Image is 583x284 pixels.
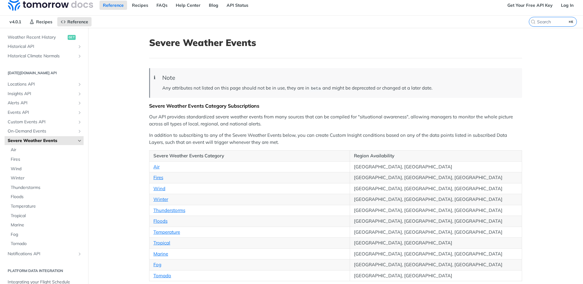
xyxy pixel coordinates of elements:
[162,74,516,81] div: Note
[205,1,222,10] a: Blog
[8,44,76,50] span: Historical API
[350,270,522,281] td: [GEOGRAPHIC_DATA], [GEOGRAPHIC_DATA]
[350,172,522,183] td: [GEOGRAPHIC_DATA], [GEOGRAPHIC_DATA], [GEOGRAPHIC_DATA]
[5,136,84,145] a: Severe Weather EventsHide subpages for Severe Weather Events
[153,251,168,257] a: Marine
[350,238,522,249] td: [GEOGRAPHIC_DATA], [GEOGRAPHIC_DATA]
[350,248,522,259] td: [GEOGRAPHIC_DATA], [GEOGRAPHIC_DATA], [GEOGRAPHIC_DATA]
[153,273,171,278] a: Tornado
[5,117,84,127] a: Custom Events APIShow subpages for Custom Events API
[149,151,350,162] th: Severe Weather Events Category
[153,229,180,235] a: Temperature
[8,81,76,87] span: Locations API
[172,1,204,10] a: Help Center
[350,216,522,227] td: [GEOGRAPHIC_DATA], [GEOGRAPHIC_DATA], [GEOGRAPHIC_DATA]
[153,240,170,246] a: Tropical
[8,155,84,164] a: Fires
[77,120,82,125] button: Show subpages for Custom Events API
[77,251,82,256] button: Show subpages for Notifications API
[8,202,84,211] a: Temperature
[153,196,168,202] a: Winter
[11,147,82,153] span: Air
[350,194,522,205] td: [GEOGRAPHIC_DATA], [GEOGRAPHIC_DATA], [GEOGRAPHIC_DATA]
[350,183,522,194] td: [GEOGRAPHIC_DATA], [GEOGRAPHIC_DATA], [GEOGRAPHIC_DATA]
[350,227,522,238] td: [GEOGRAPHIC_DATA], [GEOGRAPHIC_DATA], [GEOGRAPHIC_DATA]
[5,80,84,89] a: Locations APIShow subpages for Locations API
[154,74,156,81] span: ℹ
[6,17,24,26] span: v4.0.1
[8,145,84,155] a: Air
[11,185,82,191] span: Thunderstorms
[5,249,84,259] a: Notifications APIShow subpages for Notifications API
[223,1,252,10] a: API Status
[8,34,66,40] span: Weather Recent History
[8,53,76,59] span: Historical Climate Normals
[11,194,82,200] span: Floods
[8,239,84,248] a: Tornado
[8,100,76,106] span: Alerts API
[77,44,82,49] button: Show subpages for Historical API
[5,98,84,108] a: Alerts APIShow subpages for Alerts API
[11,175,82,181] span: Winter
[11,166,82,172] span: Wind
[350,161,522,172] td: [GEOGRAPHIC_DATA], [GEOGRAPHIC_DATA]
[77,54,82,59] button: Show subpages for Historical Climate Normals
[153,218,167,224] a: Floods
[558,1,577,10] a: Log In
[11,203,82,209] span: Temperature
[5,33,84,42] a: Weather Recent Historyget
[11,156,82,163] span: Fires
[77,91,82,96] button: Show subpages for Insights API
[36,19,52,25] span: Recipes
[77,129,82,134] button: Show subpages for On-Demand Events
[77,101,82,106] button: Show subpages for Alerts API
[11,232,82,238] span: Fog
[5,108,84,117] a: Events APIShow subpages for Events API
[68,35,76,40] span: get
[153,164,160,170] a: Air
[5,127,84,136] a: On-Demand EventsShow subpages for On-Demand Events
[11,213,82,219] span: Tropical
[8,211,84,221] a: Tropical
[5,268,84,274] h2: Platform DATA integration
[129,1,152,10] a: Recipes
[5,70,84,76] h2: [DATE][DOMAIN_NAME] API
[8,119,76,125] span: Custom Events API
[153,186,165,191] a: Wind
[8,164,84,174] a: Wind
[8,91,76,97] span: Insights API
[5,89,84,98] a: Insights APIShow subpages for Insights API
[162,85,516,92] p: Any attributes not listed on this page should not be in use, they are in and might be deprecated ...
[8,174,84,183] a: Winter
[8,138,76,144] span: Severe Weather Events
[8,230,84,239] a: Fog
[311,86,321,91] span: beta
[57,17,92,26] a: Reference
[153,175,163,180] a: Fires
[77,110,82,115] button: Show subpages for Events API
[8,221,84,230] a: Marine
[149,103,522,109] div: Severe Weather Events Category Subscriptions
[153,207,185,213] a: Thunderstorms
[5,42,84,51] a: Historical APIShow subpages for Historical API
[504,1,556,10] a: Get Your Free API Key
[149,113,522,127] p: Our API provides standardized severe weather events from many sources that can be compiled for "s...
[149,132,522,146] p: In addition to subscribing to any of the Severe Weather Events below, you can create Custom Insig...
[8,192,84,201] a: Floods
[67,19,88,25] span: Reference
[8,109,76,116] span: Events API
[8,183,84,192] a: Thunderstorms
[531,19,536,24] svg: Search
[350,259,522,271] td: [GEOGRAPHIC_DATA], [GEOGRAPHIC_DATA], [GEOGRAPHIC_DATA]
[350,151,522,162] th: Region Availability
[149,37,522,48] h1: Severe Weather Events
[567,19,575,25] kbd: ⌘K
[11,241,82,247] span: Tornado
[153,262,161,267] a: Fog
[26,17,56,26] a: Recipes
[77,82,82,87] button: Show subpages for Locations API
[11,222,82,228] span: Marine
[153,1,171,10] a: FAQs
[77,138,82,143] button: Hide subpages for Severe Weather Events
[5,52,84,61] a: Historical Climate NormalsShow subpages for Historical Climate Normals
